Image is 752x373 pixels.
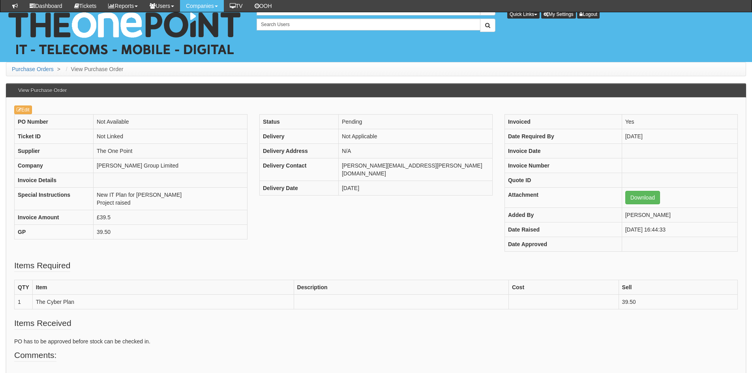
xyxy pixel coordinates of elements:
th: Added By [504,208,622,222]
td: Not Available [94,115,248,129]
legend: Items Received [14,317,71,330]
th: Special Instructions [15,188,94,210]
a: Logout [577,10,600,19]
th: Delivery Date [259,181,338,196]
td: [PERSON_NAME] Group Limited [94,158,248,173]
td: [DATE] 16:44:33 [622,222,737,237]
th: PO Number [15,115,94,129]
th: Ticket ID [15,129,94,144]
legend: Comments: [14,349,56,362]
td: The One Point [94,144,248,158]
th: Supplier [15,144,94,158]
a: My Settings [541,10,576,19]
td: The Cyber Plan [32,295,294,309]
th: Cost [508,280,619,295]
td: Not Linked [94,129,248,144]
th: Invoiced [504,115,622,129]
td: [PERSON_NAME] [622,208,737,222]
td: [DATE] [622,129,737,144]
th: Date Required By [504,129,622,144]
td: 39.50 [619,295,737,309]
td: 1 [15,295,33,309]
span: > [55,66,62,72]
th: Delivery [259,129,338,144]
th: GP [15,225,94,239]
td: Yes [622,115,737,129]
th: Description [294,280,508,295]
a: Edit [14,105,32,114]
li: View Purchase Order [64,65,124,73]
td: [PERSON_NAME][EMAIL_ADDRESS][PERSON_NAME][DOMAIN_NAME] [338,158,492,181]
td: New IT Plan for [PERSON_NAME] Project raised [94,188,248,210]
th: Date Raised [504,222,622,237]
th: Delivery Contact [259,158,338,181]
th: Date Approved [504,237,622,252]
input: Search Users [257,19,480,30]
th: Attachment [504,188,622,208]
td: £39.5 [94,210,248,225]
th: Invoice Date [504,144,622,158]
p: PO has to be approved before stock can be checked in. [14,337,738,345]
th: Delivery Address [259,144,338,158]
td: [DATE] [338,181,492,196]
th: Quote ID [504,173,622,188]
th: Invoice Amount [15,210,94,225]
th: Sell [619,280,737,295]
td: N/A [338,144,492,158]
td: Not Applicable [338,129,492,144]
td: Pending [338,115,492,129]
th: QTY [15,280,33,295]
h3: View Purchase Order [14,84,71,97]
th: Status [259,115,338,129]
button: Quick Links [507,10,540,19]
th: Company [15,158,94,173]
th: Invoice Number [504,158,622,173]
th: Invoice Details [15,173,94,188]
legend: Items Required [14,260,70,272]
th: Item [32,280,294,295]
a: Download [625,191,660,204]
td: 39.50 [94,225,248,239]
a: Purchase Orders [12,66,54,72]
